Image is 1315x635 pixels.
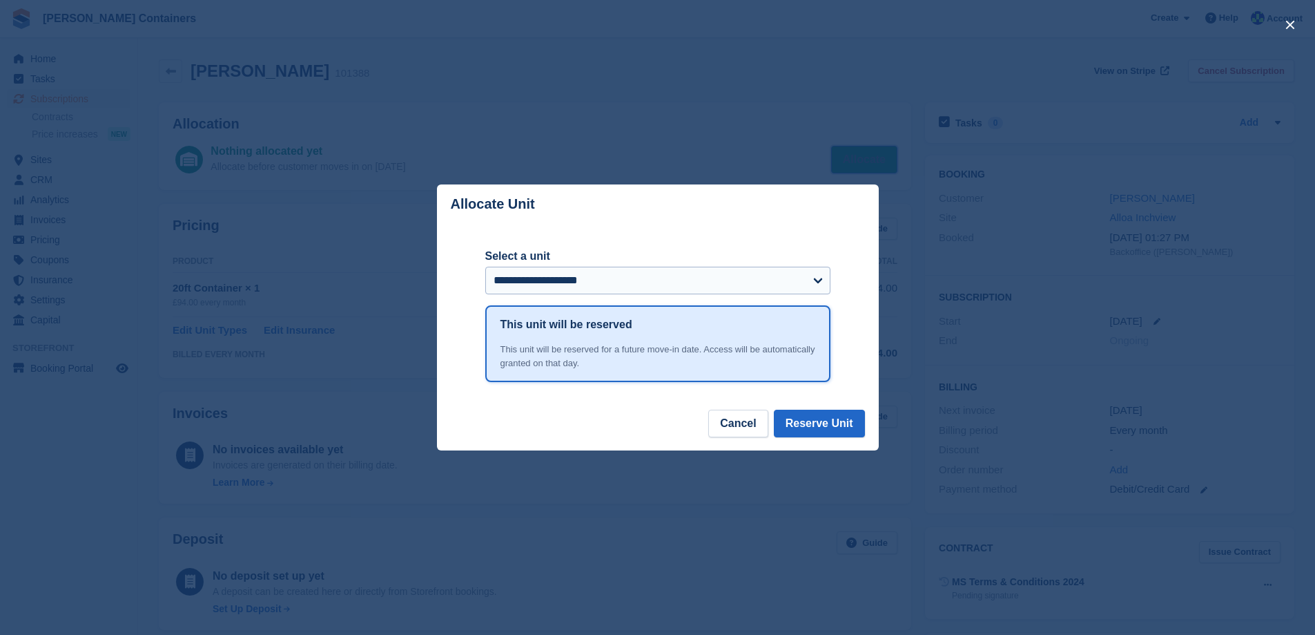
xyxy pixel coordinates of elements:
[774,410,865,437] button: Reserve Unit
[1279,14,1301,36] button: close
[708,410,768,437] button: Cancel
[500,343,815,370] div: This unit will be reserved for a future move-in date. Access will be automatically granted on tha...
[500,316,632,333] h1: This unit will be reserved
[451,196,535,212] p: Allocate Unit
[485,248,830,265] label: Select a unit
